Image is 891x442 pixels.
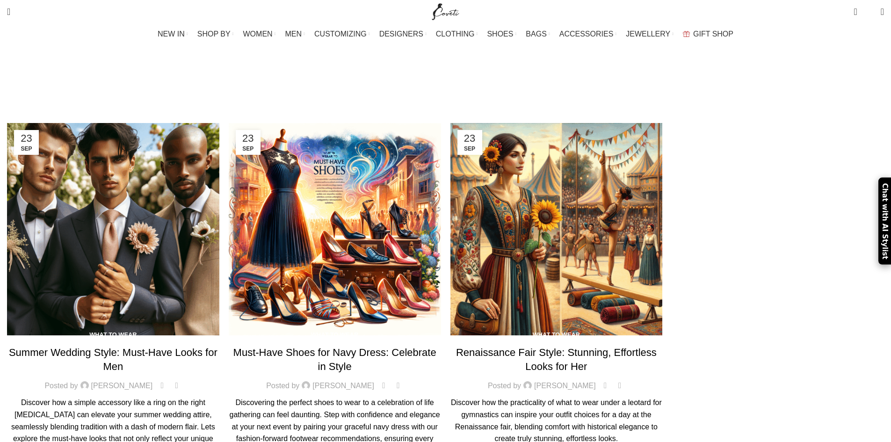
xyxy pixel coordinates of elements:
span: 23 [17,133,36,144]
a: Site logo [430,7,461,15]
span: Sep [17,146,36,152]
span: Posted by [488,380,521,392]
img: GiftBag [683,31,690,37]
a: Search [2,2,15,21]
a: [PERSON_NAME] [312,380,374,392]
span: NEW IN [158,29,185,38]
span: 0 [855,5,862,12]
a: ACCESSORIES [559,25,617,43]
span: BAGS [526,29,546,38]
div: My Wishlist [864,2,874,21]
span: 0 [399,379,406,386]
span: 0 [177,379,184,386]
a: [PERSON_NAME] [91,380,153,392]
a: Home [422,85,442,93]
span: JEWELLERY [626,29,670,38]
span: 23 [461,133,479,144]
span: 0 [866,9,873,16]
span: SHOES [487,29,513,38]
span: WOMEN [243,29,273,38]
a: SHOES [487,25,516,43]
span: 23 [239,133,257,144]
span: Sep [461,146,479,152]
div: Main navigation [2,25,889,43]
a: SHOP BY [197,25,234,43]
a: What to wear [89,331,137,338]
span: 0 [620,379,627,386]
span: MEN [285,29,302,38]
a: 0 [393,379,403,391]
span: SHOP BY [197,29,231,38]
span: Blog [452,85,469,93]
a: What to wear [533,331,580,338]
a: GIFT SHOP [683,25,733,43]
a: DESIGNERS [379,25,427,43]
span: CLOTHING [436,29,475,38]
a: 0 [172,379,181,391]
a: MEN [285,25,305,43]
img: author-avatar [523,381,532,390]
a: What to wear [311,331,358,338]
a: Renaissance Fair Style: Stunning, Effortless Looks for Her [456,347,657,373]
a: CUSTOMIZING [314,25,370,43]
span: Posted by [266,380,299,392]
span: Posted by [44,380,78,392]
span: GIFT SHOP [693,29,733,38]
span: CUSTOMIZING [314,29,367,38]
a: CLOTHING [436,25,478,43]
a: 0 [615,379,625,391]
h1: Blog [425,54,466,79]
span: Sep [239,146,257,152]
a: BAGS [526,25,550,43]
a: WOMEN [243,25,276,43]
a: Summer Wedding Style: Must-Have Looks for Men [9,347,217,373]
span: DESIGNERS [379,29,423,38]
a: JEWELLERY [626,25,674,43]
a: [PERSON_NAME] [534,380,596,392]
img: author-avatar [302,381,310,390]
a: Must-Have Shoes for Navy Dress: Celebrate in Style [233,347,436,373]
a: NEW IN [158,25,188,43]
img: author-avatar [80,381,89,390]
a: 0 [849,2,862,21]
span: ACCESSORIES [559,29,614,38]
